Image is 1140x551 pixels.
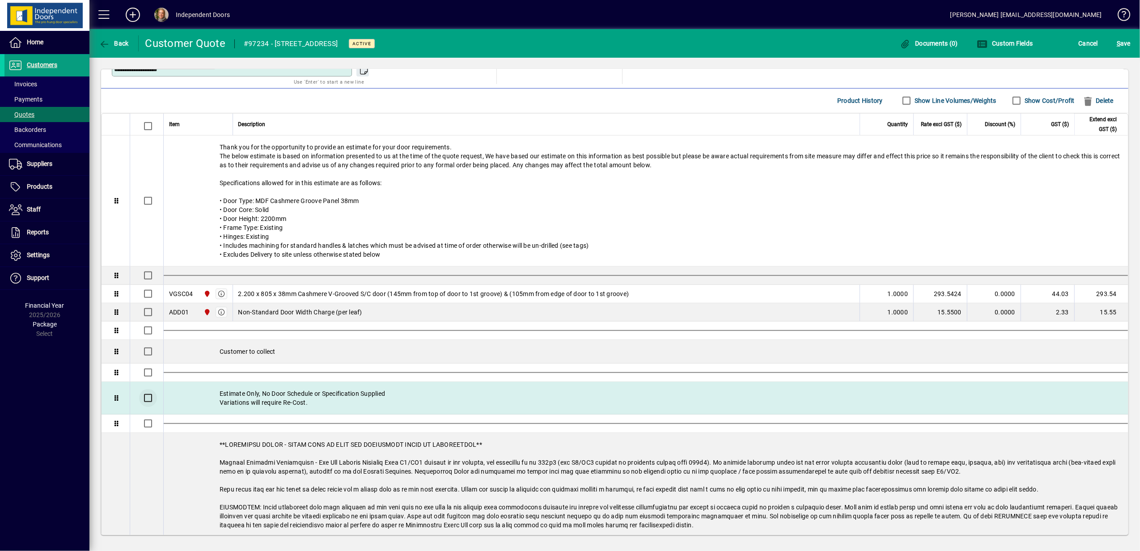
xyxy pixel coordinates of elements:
div: VGSC04 [169,289,193,298]
span: Support [27,274,49,281]
span: Package [33,321,57,328]
span: ave [1117,36,1131,51]
span: Christchurch [201,289,212,299]
button: Back [97,35,131,51]
span: 1.0000 [888,308,908,317]
div: 15.5500 [919,308,962,317]
button: Profile [147,7,176,23]
div: ADD01 [169,308,189,317]
a: Home [4,31,89,54]
a: Invoices [4,76,89,92]
span: Delete [1083,93,1114,108]
a: Products [4,176,89,198]
td: 2.33 [1021,303,1074,322]
a: Quotes [4,107,89,122]
div: Estimate Only, No Door Schedule or Specification Supplied Variations will require Re-Cost. [164,382,1128,414]
mat-hint: Use 'Enter' to start a new line [294,76,364,87]
button: Cancel [1076,35,1101,51]
td: 0.0000 [967,285,1021,303]
span: Financial Year [25,302,64,309]
span: Custom Fields [977,40,1033,47]
span: Settings [27,251,50,259]
span: 2.200 x 805 x 38mm Cashmere V-Grooved S/C door (145mm from top of door to 1st groove) & (105mm fr... [238,289,629,298]
a: Reports [4,221,89,244]
span: Staff [27,206,41,213]
span: Product History [837,93,883,108]
span: Products [27,183,52,190]
span: GST ($) [1051,119,1069,129]
span: Extend excl GST ($) [1080,114,1117,134]
span: Non-Standard Door Width Charge (per leaf) [238,308,362,317]
label: Show Cost/Profit [1023,96,1075,105]
span: Cancel [1079,36,1098,51]
span: Customers [27,61,57,68]
span: Item [169,119,180,129]
span: S [1117,40,1120,47]
div: Thank you for the opportunity to provide an estimate for your door requirements. The below estima... [164,136,1128,266]
button: Documents (0) [898,35,960,51]
span: Communications [9,141,62,148]
a: Suppliers [4,153,89,175]
div: [PERSON_NAME] [EMAIL_ADDRESS][DOMAIN_NAME] [950,8,1102,22]
div: Independent Doors [176,8,230,22]
button: Save [1115,35,1133,51]
span: Payments [9,96,42,103]
div: #97234 - [STREET_ADDRESS] [244,37,338,51]
app-page-header-button: Delete selection [1079,93,1122,109]
span: Description [238,119,266,129]
span: Rate excl GST ($) [921,119,962,129]
a: Payments [4,92,89,107]
a: Staff [4,199,89,221]
div: Customer Quote [145,36,226,51]
button: Add [119,7,147,23]
span: Invoices [9,81,37,88]
span: 1.0000 [888,289,908,298]
span: Active [352,41,371,47]
span: Documents (0) [900,40,958,47]
button: Delete [1079,93,1117,109]
td: 293.54 [1074,285,1128,303]
span: Quantity [887,119,908,129]
td: 0.0000 [967,303,1021,322]
span: Reports [27,229,49,236]
div: Customer to collect [164,340,1128,363]
button: Product History [834,93,886,109]
span: Suppliers [27,160,52,167]
a: Backorders [4,122,89,137]
button: Custom Fields [975,35,1035,51]
span: Quotes [9,111,34,118]
span: Home [27,38,43,46]
a: Support [4,267,89,289]
app-page-header-button: Back [89,35,139,51]
a: Knowledge Base [1111,2,1129,31]
div: 293.5424 [919,289,962,298]
span: Christchurch [201,307,212,317]
label: Show Line Volumes/Weights [913,96,996,105]
a: Communications [4,137,89,153]
span: Discount (%) [985,119,1015,129]
a: Settings [4,244,89,267]
td: 15.55 [1074,303,1128,322]
span: Backorders [9,126,46,133]
td: 44.03 [1021,285,1074,303]
span: Back [99,40,129,47]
